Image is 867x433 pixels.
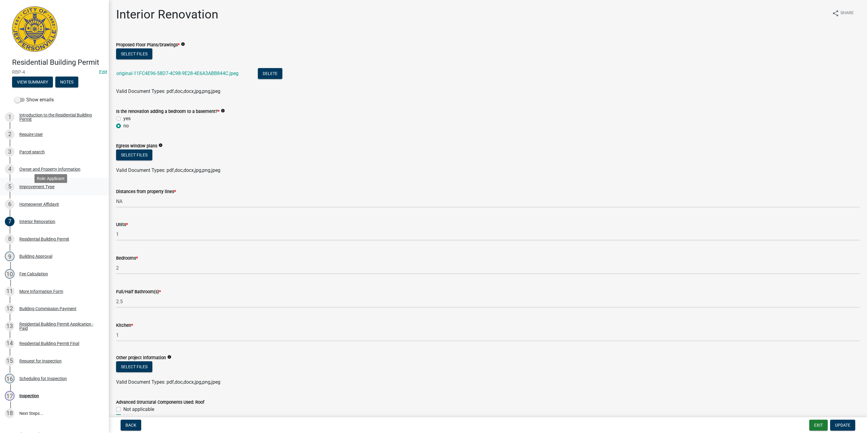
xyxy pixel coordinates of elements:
img: City of Jeffersonville, Indiana [12,6,57,52]
button: shareShare [827,7,859,19]
div: 16 [5,374,15,383]
div: Residential Building Permit Final [19,341,79,346]
div: 12 [5,304,15,313]
div: 5 [5,182,15,192]
div: 13 [5,321,15,331]
div: 10 [5,269,15,279]
div: Inspection [19,394,39,398]
span: Share [840,10,854,17]
label: Bedrooms [116,256,138,261]
a: Edit [99,69,107,75]
wm-modal-confirm: Notes [55,80,78,85]
div: Residential Building Permit [19,237,69,241]
i: info [167,355,171,359]
div: Request for Inspection [19,359,62,363]
div: 2 [5,130,15,139]
span: RBP-4 [12,69,97,75]
button: Select files [116,361,152,372]
label: Advanced Structural Components Used: Roof [116,400,204,405]
div: Role: Applicant [34,174,67,183]
label: yes [123,115,131,122]
div: 3 [5,147,15,157]
label: Units [116,223,128,227]
div: Introduction to the Residential Building Permit [19,113,99,121]
label: Is the renovation adding a bedroom to a basement? [116,110,219,114]
div: 11 [5,287,15,296]
label: Show emails [15,96,54,103]
button: Update [830,420,855,431]
div: Residential Building Permit Application - Paid [19,322,99,330]
div: Building Commission Payment [19,307,76,311]
button: Notes [55,77,78,87]
button: Delete [258,68,282,79]
div: Require User [19,132,43,136]
div: 8 [5,234,15,244]
button: View Summary [12,77,53,87]
span: Valid Document Types: pdf,doc,docx,jpg,png,jpeg [116,167,220,173]
i: info [221,109,225,113]
label: Not applicable [123,406,154,413]
wm-modal-confirm: Edit Application Number [99,69,107,75]
div: 6 [5,199,15,209]
div: More Information Form [19,289,63,294]
div: Interior Renovation [19,219,55,224]
label: Other project information [116,356,166,360]
label: Proposed Floor Plans/Drawings [116,43,180,47]
span: Valid Document Types: pdf,doc,docx,jpg,png,jpeg [116,88,220,94]
label: Distances from property lines [116,190,176,194]
label: no [123,122,129,130]
div: Owner and Property Information [19,167,80,171]
div: 4 [5,164,15,174]
div: 15 [5,356,15,366]
div: 18 [5,408,15,418]
div: Scheduling for Inspection [19,376,67,381]
label: Egress window plans [116,144,157,148]
div: Parcel search [19,150,45,154]
i: share [832,10,839,17]
div: Fee Calculation [19,272,48,276]
span: Back [125,423,136,428]
button: Select files [116,48,152,59]
label: Kitchen [116,323,133,328]
button: Exit [809,420,828,431]
div: 7 [5,217,15,226]
div: 9 [5,251,15,261]
div: Improvement Type [19,185,54,189]
wm-modal-confirm: Summary [12,80,53,85]
button: Select files [116,149,152,160]
div: 1 [5,112,15,122]
h4: Residential Building Permit [12,58,104,67]
i: info [181,42,185,46]
label: I-Joist [123,413,136,420]
label: Full/Half Bathroom(s) [116,290,161,294]
div: Building Approval [19,254,52,258]
div: Homeowner Affidavit [19,202,59,206]
span: Update [835,423,850,428]
h1: Interior Renovation [116,7,218,22]
span: Valid Document Types: pdf,doc,docx,jpg,png,jpeg [116,379,220,385]
a: original-11FC4E96-58D7-4C98-9E28-4E6A3ABB844C.jpeg [116,71,239,76]
button: Back [121,420,141,431]
i: info [158,143,163,147]
div: 14 [5,339,15,348]
div: 17 [5,391,15,401]
wm-modal-confirm: Delete Document [258,71,282,77]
